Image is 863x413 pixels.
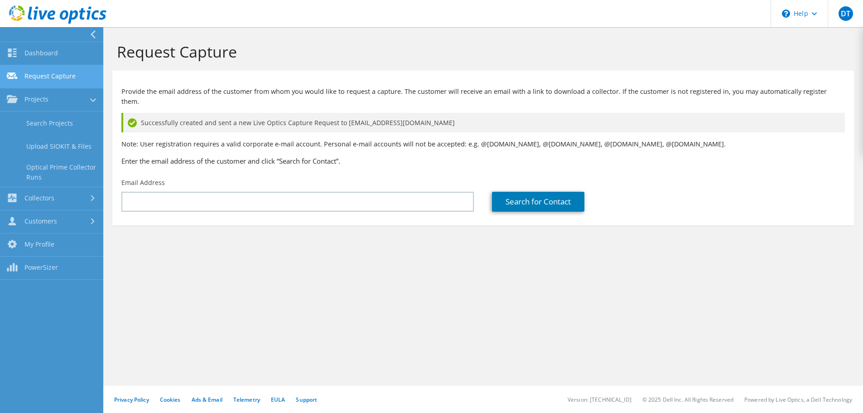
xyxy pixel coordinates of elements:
li: Powered by Live Optics, a Dell Technology [744,396,852,403]
a: Support [296,396,317,403]
li: © 2025 Dell Inc. All Rights Reserved [642,396,733,403]
p: Provide the email address of the customer from whom you would like to request a capture. The cust... [121,87,845,107]
h3: Enter the email address of the customer and click “Search for Contact”. [121,156,845,166]
p: Note: User registration requires a valid corporate e-mail account. Personal e-mail accounts will ... [121,139,845,149]
a: Search for Contact [492,192,584,212]
a: Telemetry [233,396,260,403]
h1: Request Capture [117,42,845,61]
span: Successfully created and sent a new Live Optics Capture Request to [EMAIL_ADDRESS][DOMAIN_NAME] [141,118,455,128]
a: Ads & Email [192,396,222,403]
label: Email Address [121,178,165,187]
svg: \n [782,10,790,18]
a: EULA [271,396,285,403]
span: DT [839,6,853,21]
li: Version: [TECHNICAL_ID] [568,396,632,403]
a: Cookies [160,396,181,403]
a: Privacy Policy [114,396,149,403]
